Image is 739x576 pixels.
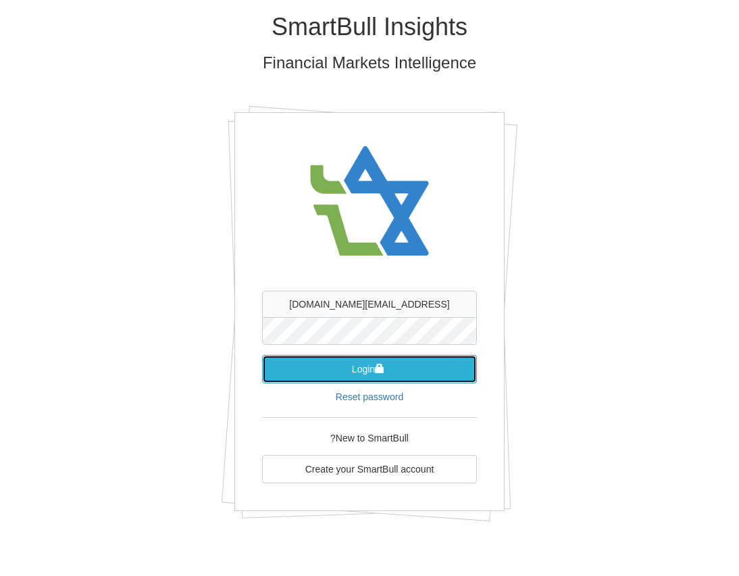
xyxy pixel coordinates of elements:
button: Login [262,355,477,383]
span: New to SmartBull? [330,433,409,443]
img: avatar [302,133,437,270]
h1: SmartBull Insights [42,14,697,41]
a: Create your SmartBull account [262,455,477,483]
h3: Financial Markets Intelligence [42,54,697,72]
input: username [262,291,477,318]
a: Reset password [336,391,403,402]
